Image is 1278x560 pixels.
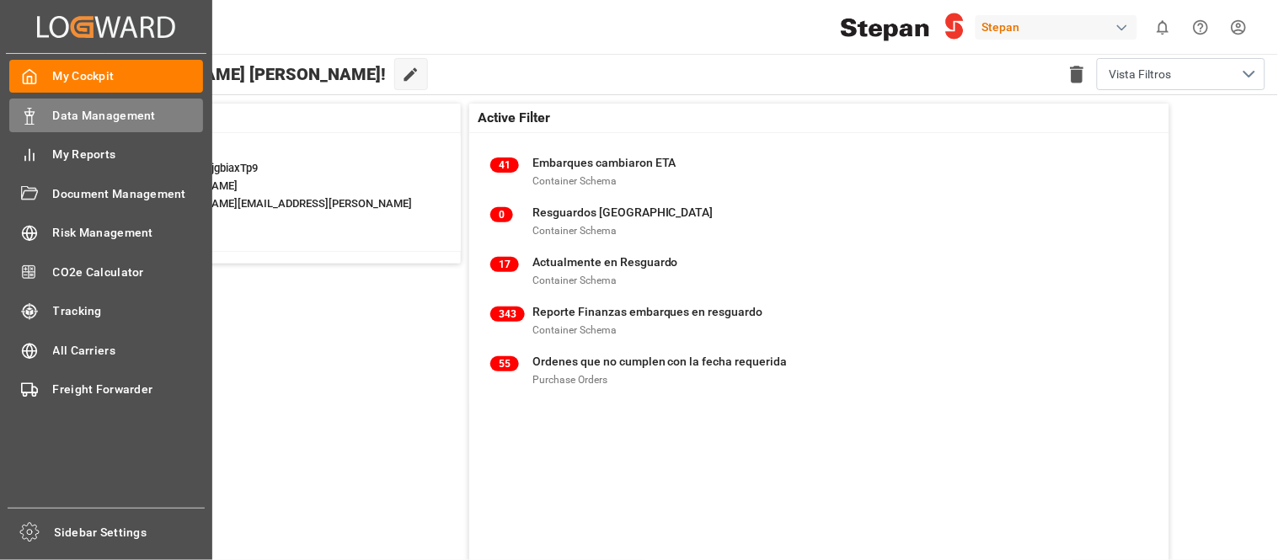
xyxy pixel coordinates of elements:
[53,185,204,203] span: Document Management
[532,255,678,269] span: Actualmente en Resguardo
[532,225,617,237] span: Container Schema
[1110,66,1172,83] span: Vista Filtros
[9,138,203,171] a: My Reports
[532,156,676,169] span: Embarques cambiaron ETA
[1097,58,1265,90] button: open menu
[53,342,204,360] span: All Carriers
[532,205,714,219] span: Resguardos [GEOGRAPHIC_DATA]
[490,356,519,371] span: 55
[9,177,203,210] a: Document Management
[53,146,204,163] span: My Reports
[490,154,1148,189] a: 41Embarques cambiaron ETAContainer Schema
[53,224,204,242] span: Risk Management
[55,524,206,541] span: Sidebar Settings
[490,204,1148,239] a: 0Resguardos [GEOGRAPHIC_DATA]Container Schema
[53,302,204,320] span: Tracking
[9,255,203,288] a: CO2e Calculator
[9,295,203,328] a: Tracking
[73,197,412,227] span: : [PERSON_NAME][EMAIL_ADDRESS][PERSON_NAME][DOMAIN_NAME]
[490,257,519,272] span: 17
[490,307,525,322] span: 343
[9,373,203,406] a: Freight Forwarder
[53,107,204,125] span: Data Management
[9,60,203,93] a: My Cockpit
[532,324,617,336] span: Container Schema
[69,58,386,90] span: Hello [PERSON_NAME] [PERSON_NAME]!
[53,264,204,281] span: CO2e Calculator
[841,13,964,42] img: Stepan_Company_logo.svg.png_1713531530.png
[478,108,550,128] span: Active Filter
[490,157,519,173] span: 41
[532,275,617,286] span: Container Schema
[53,67,204,85] span: My Cockpit
[490,353,1148,388] a: 55Ordenes que no cumplen con la fecha requeridaPurchase Orders
[9,333,203,366] a: All Carriers
[490,303,1148,339] a: 343Reporte Finanzas embarques en resguardoContainer Schema
[9,99,203,131] a: Data Management
[9,216,203,249] a: Risk Management
[532,305,763,318] span: Reporte Finanzas embarques en resguardo
[532,374,607,386] span: Purchase Orders
[490,253,1148,289] a: 17Actualmente en ResguardoContainer Schema
[490,207,513,222] span: 0
[532,175,617,187] span: Container Schema
[53,381,204,398] span: Freight Forwarder
[532,355,788,368] span: Ordenes que no cumplen con la fecha requerida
